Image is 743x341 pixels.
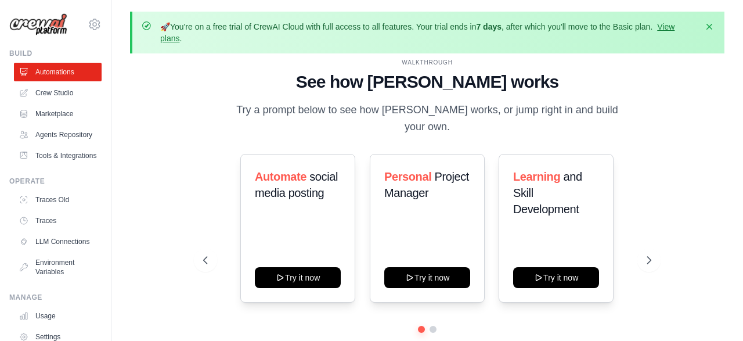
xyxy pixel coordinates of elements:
[513,170,560,183] span: Learning
[203,58,651,67] div: WALKTHROUGH
[14,211,102,230] a: Traces
[160,22,170,31] strong: 🚀
[9,177,102,186] div: Operate
[384,170,431,183] span: Personal
[232,102,622,136] p: Try a prompt below to see how [PERSON_NAME] works, or jump right in and build your own.
[14,253,102,281] a: Environment Variables
[14,84,102,102] a: Crew Studio
[14,307,102,325] a: Usage
[513,170,582,216] span: and Skill Development
[203,71,651,92] h1: See how [PERSON_NAME] works
[9,13,67,36] img: Logo
[255,170,306,183] span: Automate
[9,49,102,58] div: Build
[14,125,102,144] a: Agents Repository
[160,21,697,44] p: You're on a free trial of CrewAI Cloud with full access to all features. Your trial ends in , aft...
[384,170,469,199] span: Project Manager
[9,293,102,302] div: Manage
[14,232,102,251] a: LLM Connections
[513,267,599,288] button: Try it now
[14,63,102,81] a: Automations
[255,267,341,288] button: Try it now
[384,267,470,288] button: Try it now
[14,105,102,123] a: Marketplace
[14,191,102,209] a: Traces Old
[476,22,502,31] strong: 7 days
[14,146,102,165] a: Tools & Integrations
